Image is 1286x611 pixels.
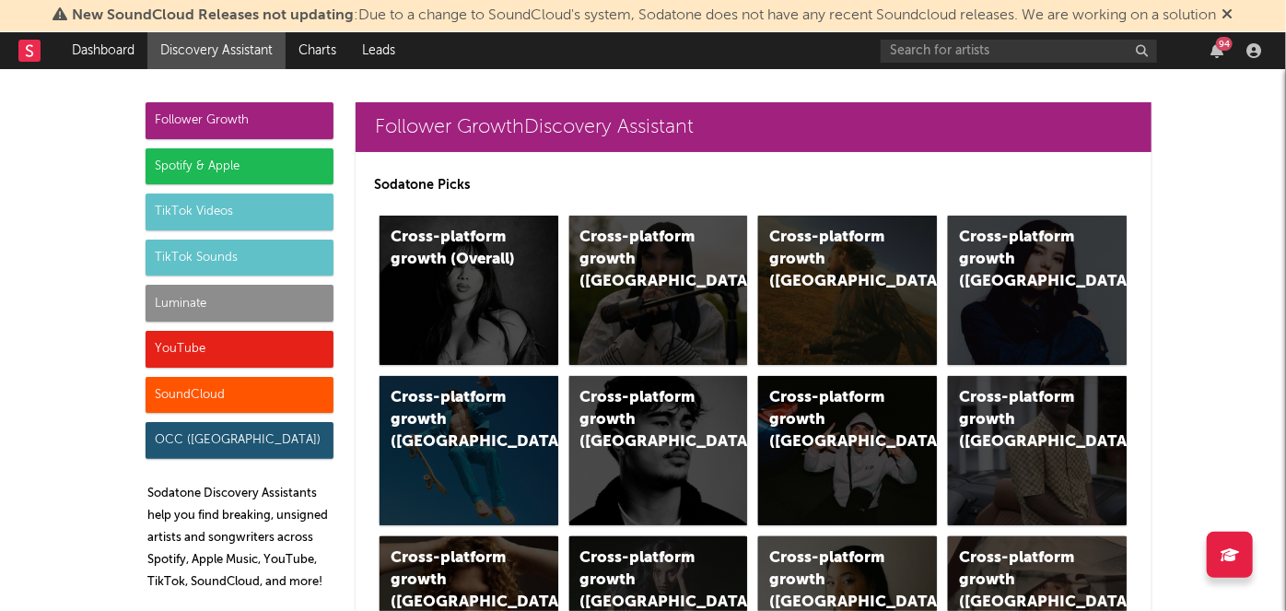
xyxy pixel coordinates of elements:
div: OCC ([GEOGRAPHIC_DATA]) [146,422,333,459]
a: Cross-platform growth (Overall) [380,216,558,365]
a: Leads [349,32,408,69]
div: Cross-platform growth ([GEOGRAPHIC_DATA]) [769,227,894,293]
span: New SoundCloud Releases not updating [73,8,355,23]
div: Cross-platform growth ([GEOGRAPHIC_DATA]) [580,387,706,453]
span: : Due to a change to SoundCloud's system, Sodatone does not have any recent Soundcloud releases. ... [73,8,1217,23]
a: Cross-platform growth ([GEOGRAPHIC_DATA]/GSA) [758,376,937,525]
a: Cross-platform growth ([GEOGRAPHIC_DATA]) [948,216,1127,365]
p: Sodatone Discovery Assistants help you find breaking, unsigned artists and songwriters across Spo... [147,483,333,593]
div: Cross-platform growth ([GEOGRAPHIC_DATA]) [391,387,516,453]
div: Spotify & Apple [146,148,333,185]
div: 94 [1216,37,1233,51]
a: Cross-platform growth ([GEOGRAPHIC_DATA]) [569,216,748,365]
div: TikTok Sounds [146,240,333,276]
a: Charts [286,32,349,69]
a: Dashboard [59,32,147,69]
a: Cross-platform growth ([GEOGRAPHIC_DATA]) [758,216,937,365]
div: YouTube [146,331,333,368]
div: Follower Growth [146,102,333,139]
div: Luminate [146,285,333,322]
input: Search for artists [881,40,1157,63]
div: Cross-platform growth (Overall) [391,227,516,271]
div: Cross-platform growth ([GEOGRAPHIC_DATA]) [959,227,1084,293]
a: Cross-platform growth ([GEOGRAPHIC_DATA]) [380,376,558,525]
a: Follower GrowthDiscovery Assistant [356,102,1152,152]
button: 94 [1210,43,1223,58]
a: Discovery Assistant [147,32,286,69]
div: Cross-platform growth ([GEOGRAPHIC_DATA]/GSA) [769,387,894,453]
a: Cross-platform growth ([GEOGRAPHIC_DATA]) [948,376,1127,525]
div: TikTok Videos [146,194,333,230]
p: Sodatone Picks [374,174,1133,196]
div: Cross-platform growth ([GEOGRAPHIC_DATA]) [580,227,706,293]
div: Cross-platform growth ([GEOGRAPHIC_DATA]) [959,387,1084,453]
a: Cross-platform growth ([GEOGRAPHIC_DATA]) [569,376,748,525]
span: Dismiss [1222,8,1233,23]
div: SoundCloud [146,377,333,414]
